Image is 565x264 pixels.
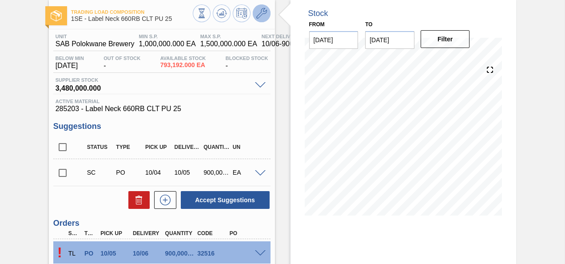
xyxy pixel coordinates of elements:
span: Trading Load Composition [71,9,193,15]
label: From [309,21,325,28]
button: Go to Master Data / General [253,4,271,22]
span: 285203 - Label Neck 660RB CLT PU 25 [56,105,268,113]
div: PO [227,230,262,236]
span: 793,192.000 EA [160,62,206,68]
p: TL [68,250,79,257]
div: New suggestion [150,191,176,209]
input: mm/dd/yyyy [365,31,414,49]
h3: Orders [53,219,271,228]
img: Ícone [51,10,62,21]
div: Suggestion Created [85,169,116,176]
h3: Suggestions [53,122,271,131]
div: UN [231,144,262,150]
div: Purchase order [114,169,145,176]
span: 10/06 - 900,000.000 EA [262,40,331,48]
div: Purchase order [82,250,97,257]
div: 900,000.000 [163,250,198,257]
div: 900,000.000 [201,169,232,176]
button: Accept Suggestions [181,191,270,209]
div: 10/06/2025 [131,250,165,257]
span: SAB Polokwane Brewery [56,40,135,48]
span: 3,480,000.000 [56,83,251,92]
input: mm/dd/yyyy [309,31,358,49]
span: 1,500,000.000 EA [200,40,257,48]
div: Type [82,230,97,236]
button: Schedule Inventory [233,4,251,22]
span: 1,000,000.000 EA [139,40,196,48]
div: Step [66,230,81,236]
div: Delete Suggestions [124,191,150,209]
span: Below Min [56,56,84,61]
button: Update Chart [213,4,231,22]
p: Pending Acceptance [53,244,66,261]
span: Unit [56,34,135,39]
span: Blocked Stock [226,56,268,61]
span: Next Delivery [262,34,331,39]
div: Pick up [143,144,174,150]
span: MIN S.P. [139,34,196,39]
div: Quantity [163,230,198,236]
div: Trading Load Composition [66,244,81,263]
div: Type [114,144,145,150]
span: Available Stock [160,56,206,61]
span: Out Of Stock [103,56,140,61]
div: Pick up [98,230,133,236]
div: Delivery [172,144,203,150]
span: Active Material [56,99,268,104]
div: Quantity [201,144,232,150]
div: 32516 [195,250,230,257]
div: Code [195,230,230,236]
div: 10/05/2025 [172,169,203,176]
div: Stock [308,9,328,18]
div: EA [231,169,262,176]
span: MAX S.P. [200,34,257,39]
label: to [365,21,372,28]
button: Stocks Overview [193,4,211,22]
div: - [101,56,143,70]
span: [DATE] [56,62,84,70]
div: Delivery [131,230,165,236]
span: 1SE - Label Neck 660RB CLT PU 25 [71,16,193,22]
div: Accept Suggestions [176,190,271,210]
span: Supplier Stock [56,77,251,83]
div: - [223,56,271,70]
div: 10/04/2025 [143,169,174,176]
div: 10/05/2025 [98,250,133,257]
div: Status [85,144,116,150]
button: Filter [421,30,470,48]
